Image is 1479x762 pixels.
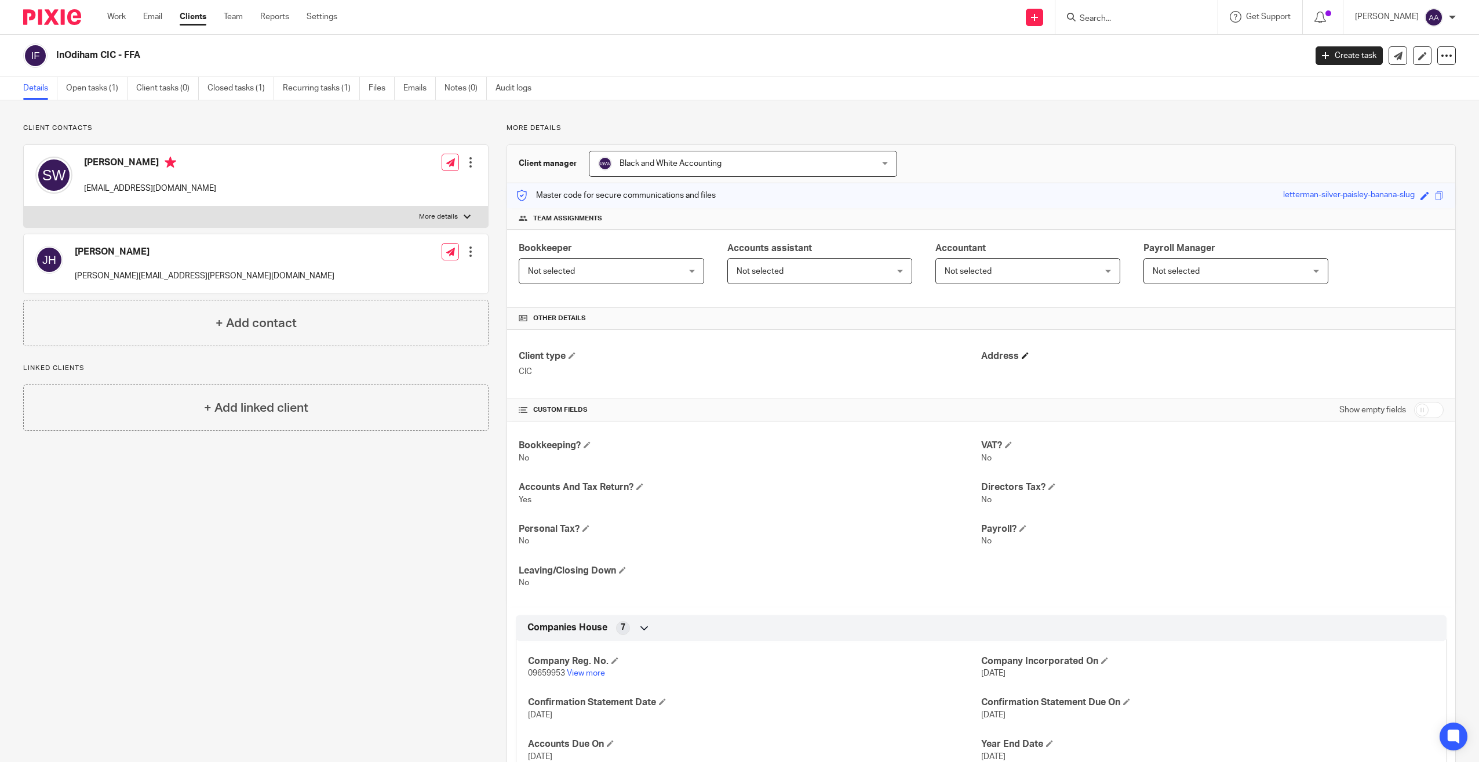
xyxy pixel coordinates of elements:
a: Work [107,11,126,23]
h4: Payroll? [981,523,1444,535]
h4: Company Reg. No. [528,655,981,667]
a: Notes (0) [445,77,487,100]
span: Team assignments [533,214,602,223]
img: Pixie [23,9,81,25]
span: No [981,496,992,504]
p: [PERSON_NAME] [1355,11,1419,23]
h4: Bookkeeping? [519,440,981,452]
h4: Address [981,350,1444,362]
span: Not selected [737,267,784,275]
span: [DATE] [981,711,1006,719]
span: Black and White Accounting [620,159,722,168]
p: Linked clients [23,364,489,373]
a: Details [23,77,57,100]
h4: Company Incorporated On [981,655,1434,667]
p: [PERSON_NAME][EMAIL_ADDRESS][PERSON_NAME][DOMAIN_NAME] [75,270,334,282]
span: [DATE] [981,669,1006,677]
h4: + Add contact [216,314,297,332]
h4: CUSTOM FIELDS [519,405,981,415]
a: Emails [403,77,436,100]
h4: [PERSON_NAME] [84,157,216,171]
p: [EMAIL_ADDRESS][DOMAIN_NAME] [84,183,216,194]
div: letterman-silver-paisley-banana-slug [1283,189,1415,202]
p: Client contacts [23,124,489,133]
img: svg%3E [35,157,72,194]
a: Open tasks (1) [66,77,128,100]
h4: Client type [519,350,981,362]
a: View more [567,669,605,677]
span: No [981,537,992,545]
h4: [PERSON_NAME] [75,246,334,258]
span: Companies House [527,622,607,634]
a: Client tasks (0) [136,77,199,100]
span: No [519,454,529,462]
span: Bookkeeper [519,244,572,253]
a: Files [369,77,395,100]
h4: Year End Date [981,738,1434,750]
h4: Leaving/Closing Down [519,565,981,577]
img: svg%3E [35,246,63,274]
a: Settings [307,11,337,23]
h4: Confirmation Statement Due On [981,696,1434,709]
h4: Accounts And Tax Return? [519,481,981,494]
p: CIC [519,366,981,378]
img: svg%3E [1425,8,1443,27]
img: svg%3E [598,157,612,170]
span: Payroll Manager [1143,244,1215,253]
p: Master code for secure communications and files [516,190,716,201]
h2: InOdiham CIC - FFA [56,49,1050,61]
span: Not selected [528,267,575,275]
h4: + Add linked client [204,399,308,417]
h4: Confirmation Statement Date [528,696,981,709]
span: No [981,454,992,462]
a: Audit logs [496,77,540,100]
a: Closed tasks (1) [207,77,274,100]
h4: Directors Tax? [981,481,1444,494]
span: [DATE] [981,753,1006,761]
a: Reports [260,11,289,23]
span: No [519,579,529,587]
span: [DATE] [528,711,552,719]
span: Get Support [1246,13,1291,21]
a: Recurring tasks (1) [283,77,360,100]
span: [DATE] [528,753,552,761]
span: 7 [621,622,625,633]
p: More details [507,124,1456,133]
label: Show empty fields [1339,404,1406,416]
span: Not selected [945,267,992,275]
h3: Client manager [519,158,577,169]
a: Clients [180,11,206,23]
img: svg%3E [23,43,48,68]
span: Yes [519,496,531,504]
span: Accountant [935,244,986,253]
a: Create task [1316,46,1383,65]
span: 09659953 [528,669,565,677]
p: More details [419,212,458,222]
a: Team [224,11,243,23]
span: Accounts assistant [727,244,812,253]
a: Email [143,11,162,23]
i: Primary [165,157,176,168]
h4: Personal Tax? [519,523,981,535]
h4: Accounts Due On [528,738,981,750]
span: Not selected [1153,267,1200,275]
span: No [519,537,529,545]
span: Other details [533,314,586,323]
input: Search [1079,14,1183,24]
h4: VAT? [981,440,1444,452]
